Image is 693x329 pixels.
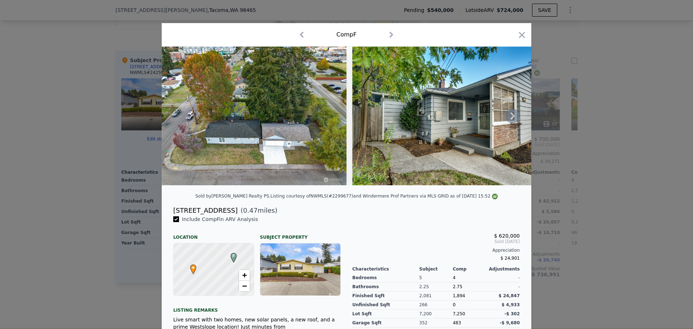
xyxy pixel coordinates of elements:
span: $ 620,000 [494,233,520,239]
div: • [188,264,193,269]
div: 2.75 [453,282,486,291]
span: F [229,253,239,259]
span: 7,250 [453,311,465,316]
div: Sold by [PERSON_NAME] Realty PS . [195,194,270,199]
div: Location [173,229,254,240]
span: Sold [DATE] [352,239,520,244]
div: F [229,253,233,257]
div: Subject Property [260,229,341,240]
span: • [188,262,198,273]
span: Include Comp F in ARV Analysis [179,216,261,222]
span: 4 [453,275,456,280]
img: NWMLS Logo [492,194,498,199]
span: + [242,270,247,280]
div: Comp [453,266,486,272]
span: -$ 9,680 [500,320,520,325]
span: $ 4,933 [502,302,520,307]
div: Listing courtesy of NWMLS (#2299677) and Windermere Prof Partners via MLS GRID as of [DATE] 15:52 [270,194,497,199]
img: Property Img [162,47,346,185]
div: - [486,282,520,291]
div: Finished Sqft [352,291,419,300]
div: [STREET_ADDRESS] [173,205,237,216]
div: Adjustments [486,266,520,272]
a: Zoom in [239,270,250,281]
span: 483 [453,320,461,325]
div: 2,081 [419,291,453,300]
span: $ 24,847 [498,293,520,298]
div: 352 [419,319,453,328]
div: 5 [419,273,453,282]
div: Characteristics [352,266,419,272]
div: - [486,273,520,282]
div: 2.25 [419,282,453,291]
div: Comp F [336,30,357,39]
span: 0.47 [243,207,258,214]
div: 7,200 [419,309,453,319]
div: Unfinished Sqft [352,300,419,309]
div: Subject [419,266,453,272]
span: 1,894 [453,293,465,298]
span: $ 24,901 [501,256,520,261]
a: Zoom out [239,281,250,291]
div: Lot Sqft [352,309,419,319]
div: Listing remarks [173,302,341,313]
span: − [242,281,247,290]
div: Appreciation [352,247,520,253]
span: ( miles) [237,205,277,216]
img: Property Img [352,47,560,185]
div: 266 [419,300,453,309]
span: -$ 302 [504,311,520,316]
span: 0 [453,302,456,307]
div: Garage Sqft [352,319,419,328]
div: Bathrooms [352,282,419,291]
div: Bedrooms [352,273,419,282]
